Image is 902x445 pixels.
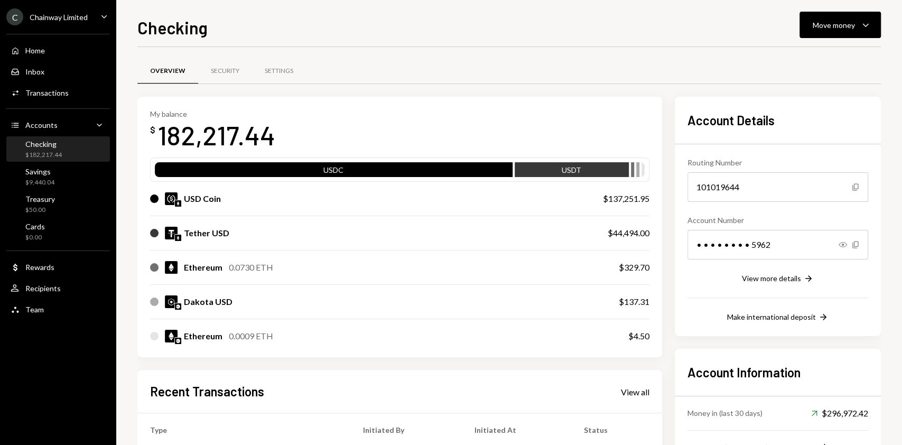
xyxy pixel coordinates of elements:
div: $50.00 [25,206,55,215]
div: View more details [742,274,801,283]
div: Rewards [25,263,54,272]
div: Account Number [687,215,868,226]
img: base-mainnet [175,338,181,344]
h1: Checking [137,17,208,38]
div: Ethereum [184,261,222,274]
div: Security [211,67,239,76]
a: Recipients [6,279,110,298]
a: Settings [252,58,306,85]
div: View all [621,387,649,397]
div: USDT [515,164,629,179]
div: Home [25,46,45,55]
img: USDT [165,227,178,239]
h2: Account Information [687,364,868,381]
div: Transactions [25,88,69,97]
div: Dakota USD [184,295,233,308]
div: $0.00 [25,233,45,242]
div: Make international deposit [727,312,816,321]
div: Inbox [25,67,44,76]
div: Team [25,305,44,314]
img: ETH [165,330,178,342]
div: My balance [150,109,275,118]
h2: Account Details [687,112,868,129]
div: 101019644 [687,172,868,202]
a: Security [198,58,252,85]
a: Overview [137,58,198,85]
h2: Recent Transactions [150,383,264,400]
div: $137,251.95 [603,192,649,205]
div: Settings [265,67,293,76]
a: Treasury$50.00 [6,191,110,217]
div: 0.0009 ETH [229,330,273,342]
a: Team [6,300,110,319]
a: Checking$182,217.44 [6,136,110,162]
div: $44,494.00 [608,227,649,239]
div: 182,217.44 [157,118,275,152]
div: $ [150,125,155,135]
img: ethereum-mainnet [175,200,181,207]
div: Accounts [25,120,58,129]
div: $137.31 [619,295,649,308]
button: Move money [799,12,881,38]
div: Chainway Limited [30,13,88,22]
a: Accounts [6,115,110,134]
div: Cards [25,222,45,231]
img: DKUSD [165,295,178,308]
div: $4.50 [628,330,649,342]
a: Savings$9,440.04 [6,164,110,189]
div: C [6,8,23,25]
div: Savings [25,167,54,176]
div: Ethereum [184,330,222,342]
a: Cards$0.00 [6,219,110,244]
div: Recipients [25,284,61,293]
div: $296,972.42 [811,407,868,420]
div: Money in (last 30 days) [687,407,762,419]
div: Tether USD [184,227,229,239]
img: base-mainnet [175,303,181,310]
div: $9,440.04 [25,178,54,187]
a: Inbox [6,62,110,81]
div: Move money [813,20,855,31]
div: Treasury [25,194,55,203]
img: ETH [165,261,178,274]
div: USD Coin [184,192,221,205]
div: 0.0730 ETH [229,261,273,274]
img: USDC [165,192,178,205]
a: View all [621,386,649,397]
a: Rewards [6,257,110,276]
div: Routing Number [687,157,868,168]
div: $329.70 [619,261,649,274]
a: Transactions [6,83,110,102]
img: ethereum-mainnet [175,235,181,241]
div: • • • • • • • • 5962 [687,230,868,259]
div: $182,217.44 [25,151,62,160]
button: Make international deposit [727,312,829,323]
div: USDC [155,164,513,179]
div: Checking [25,140,62,149]
a: Home [6,41,110,60]
button: View more details [742,273,814,285]
div: Overview [150,67,185,76]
